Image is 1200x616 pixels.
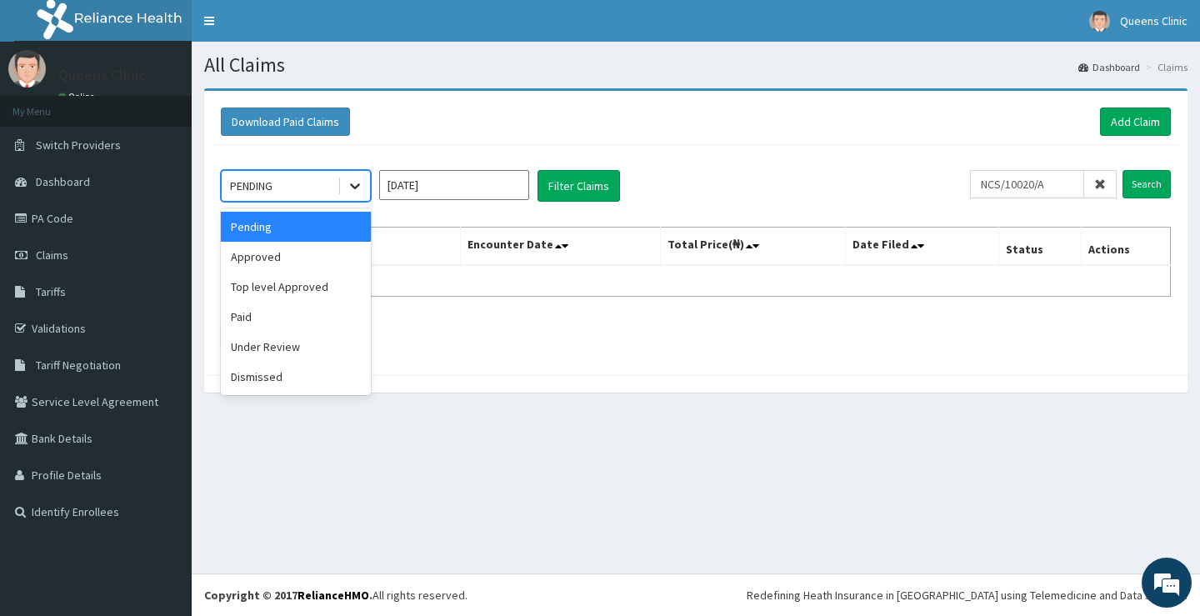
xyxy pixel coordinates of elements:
[221,108,350,136] button: Download Paid Claims
[845,228,998,266] th: Date Filed
[31,83,67,125] img: d_794563401_company_1708531726252_794563401
[1089,11,1110,32] img: User Image
[1078,60,1140,74] a: Dashboard
[36,358,121,373] span: Tariff Negotiation
[221,272,371,302] div: Top level Approved
[660,228,845,266] th: Total Price(₦)
[537,170,620,202] button: Filter Claims
[58,68,146,83] p: Queens Clinic
[1122,170,1171,198] input: Search
[204,54,1187,76] h1: All Claims
[221,302,371,332] div: Paid
[58,91,98,103] a: Online
[221,362,371,392] div: Dismissed
[747,587,1187,603] div: Redefining Heath Insurance in [GEOGRAPHIC_DATA] using Telemedicine and Data Science!
[36,138,121,153] span: Switch Providers
[230,178,272,194] div: PENDING
[36,284,66,299] span: Tariffs
[273,8,313,48] div: Minimize live chat window
[970,170,1084,198] input: Search by HMO ID
[8,426,317,484] textarea: Type your message and hit 'Enter'
[36,248,68,263] span: Claims
[1120,13,1187,28] span: Queens Clinic
[221,242,371,272] div: Approved
[1100,108,1171,136] a: Add Claim
[204,588,372,603] strong: Copyright © 2017 .
[8,50,46,88] img: User Image
[36,174,90,189] span: Dashboard
[97,195,230,363] span: We're online!
[998,228,1081,266] th: Status
[297,588,369,603] a: RelianceHMO
[87,93,280,115] div: Chat with us now
[192,573,1200,616] footer: All rights reserved.
[1081,228,1170,266] th: Actions
[460,228,660,266] th: Encounter Date
[1142,60,1187,74] li: Claims
[221,212,371,242] div: Pending
[379,170,529,200] input: Select Month and Year
[221,332,371,362] div: Under Review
